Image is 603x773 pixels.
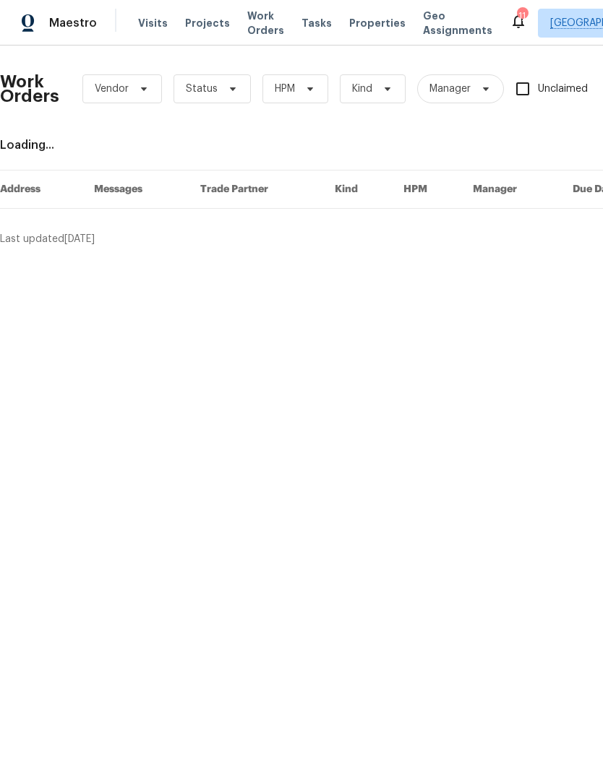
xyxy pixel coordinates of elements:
th: Trade Partner [189,170,324,209]
th: Messages [82,170,189,209]
span: Properties [349,16,406,30]
span: Vendor [95,82,129,96]
th: Kind [323,170,392,209]
th: HPM [392,170,461,209]
span: Kind [352,82,372,96]
span: HPM [275,82,295,96]
span: Geo Assignments [423,9,492,38]
span: Visits [138,16,168,30]
span: Status [186,82,218,96]
span: Projects [185,16,230,30]
span: [DATE] [64,234,95,244]
th: Manager [461,170,561,209]
span: Manager [429,82,471,96]
span: Unclaimed [538,82,588,97]
span: Tasks [301,18,332,28]
span: Maestro [49,16,97,30]
span: Work Orders [247,9,284,38]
